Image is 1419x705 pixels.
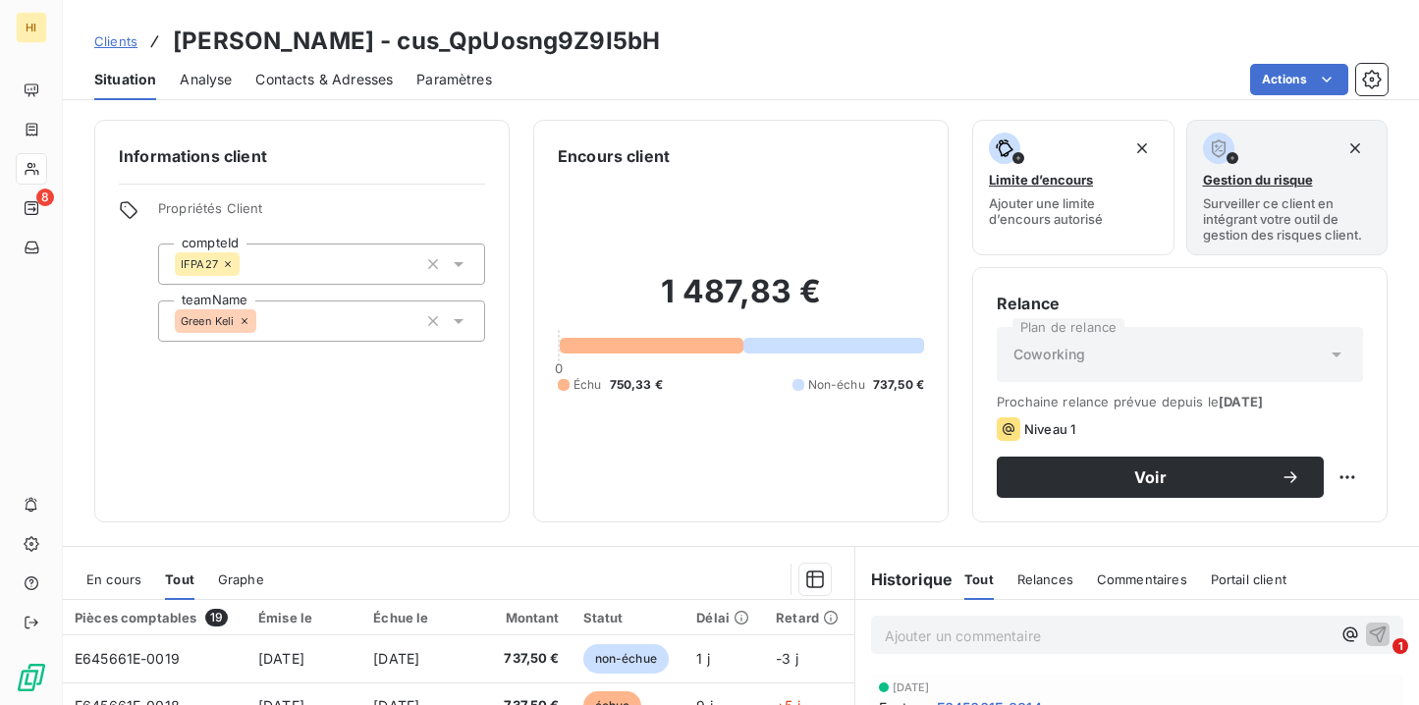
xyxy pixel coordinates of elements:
[1392,638,1408,654] span: 1
[555,360,563,376] span: 0
[416,70,492,89] span: Paramètres
[972,120,1174,255] button: Limite d’encoursAjouter une limite d’encours autorisé
[255,70,393,89] span: Contacts & Adresses
[776,650,798,667] span: -3 j
[558,272,924,331] h2: 1 487,83 €
[173,24,660,59] h3: [PERSON_NAME] - cus_QpUosng9Z9I5bH
[218,571,264,587] span: Graphe
[1250,64,1348,95] button: Actions
[16,662,47,693] img: Logo LeanPay
[373,650,419,667] span: [DATE]
[989,172,1093,188] span: Limite d’encours
[997,394,1363,409] span: Prochaine relance prévue depuis le
[258,650,304,667] span: [DATE]
[75,609,235,626] div: Pièces comptables
[94,70,156,89] span: Situation
[997,292,1363,315] h6: Relance
[94,33,137,49] span: Clients
[1352,638,1399,685] iframe: Intercom live chat
[873,376,924,394] span: 737,50 €
[158,200,485,228] span: Propriétés Client
[1097,571,1187,587] span: Commentaires
[1017,571,1073,587] span: Relances
[94,31,137,51] a: Clients
[1203,195,1372,243] span: Surveiller ce client en intégrant votre outil de gestion des risques client.
[808,376,865,394] span: Non-échu
[1013,345,1085,364] span: Coworking
[16,12,47,43] div: HI
[997,457,1324,498] button: Voir
[181,315,235,327] span: Green Keli
[119,144,485,168] h6: Informations client
[573,376,602,394] span: Échu
[36,189,54,206] span: 8
[1219,394,1263,409] span: [DATE]
[256,312,272,330] input: Ajouter une valeur
[583,610,674,625] div: Statut
[855,568,954,591] h6: Historique
[696,650,709,667] span: 1 j
[696,610,752,625] div: Délai
[776,610,842,625] div: Retard
[488,649,559,669] span: 737,50 €
[240,255,255,273] input: Ajouter une valeur
[180,70,232,89] span: Analyse
[373,610,464,625] div: Échue le
[165,571,194,587] span: Tout
[558,144,670,168] h6: Encours client
[205,609,228,626] span: 19
[989,195,1158,227] span: Ajouter une limite d’encours autorisé
[583,644,669,674] span: non-échue
[1024,421,1075,437] span: Niveau 1
[964,571,994,587] span: Tout
[1211,571,1286,587] span: Portail client
[610,376,663,394] span: 750,33 €
[1020,469,1281,485] span: Voir
[258,610,350,625] div: Émise le
[1186,120,1389,255] button: Gestion du risqueSurveiller ce client en intégrant votre outil de gestion des risques client.
[1203,172,1313,188] span: Gestion du risque
[893,681,930,693] span: [DATE]
[181,258,218,270] span: IFPA27
[488,610,559,625] div: Montant
[75,650,180,667] span: E645661E-0019
[86,571,141,587] span: En cours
